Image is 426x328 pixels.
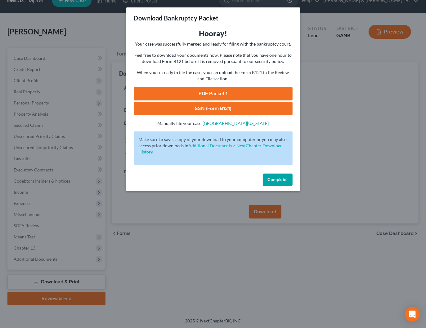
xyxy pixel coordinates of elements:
p: Make sure to save a copy of your download to your computer or you may also access prior downloads in [139,136,288,155]
a: PDF Packet 1 [134,87,293,100]
h3: Hooray! [134,29,293,38]
a: Additional Documents > NextChapter Download History. [139,143,283,154]
a: SSN (Form B121) [134,102,293,115]
span: Complete! [268,177,288,182]
button: Complete! [263,174,293,186]
p: Manually file your case: [134,120,293,126]
a: [GEOGRAPHIC_DATA][US_STATE] [203,121,269,126]
h3: Download Bankruptcy Packet [134,14,219,22]
p: Your case was successfully merged and ready for filing with the bankruptcy court. [134,41,293,47]
p: When you're ready to file the case, you can upload the Form B121 in the Review and File section. [134,69,293,82]
div: Open Intercom Messenger [405,307,420,322]
p: Feel free to download your documents now. Please note that you have one hour to download Form B12... [134,52,293,64]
